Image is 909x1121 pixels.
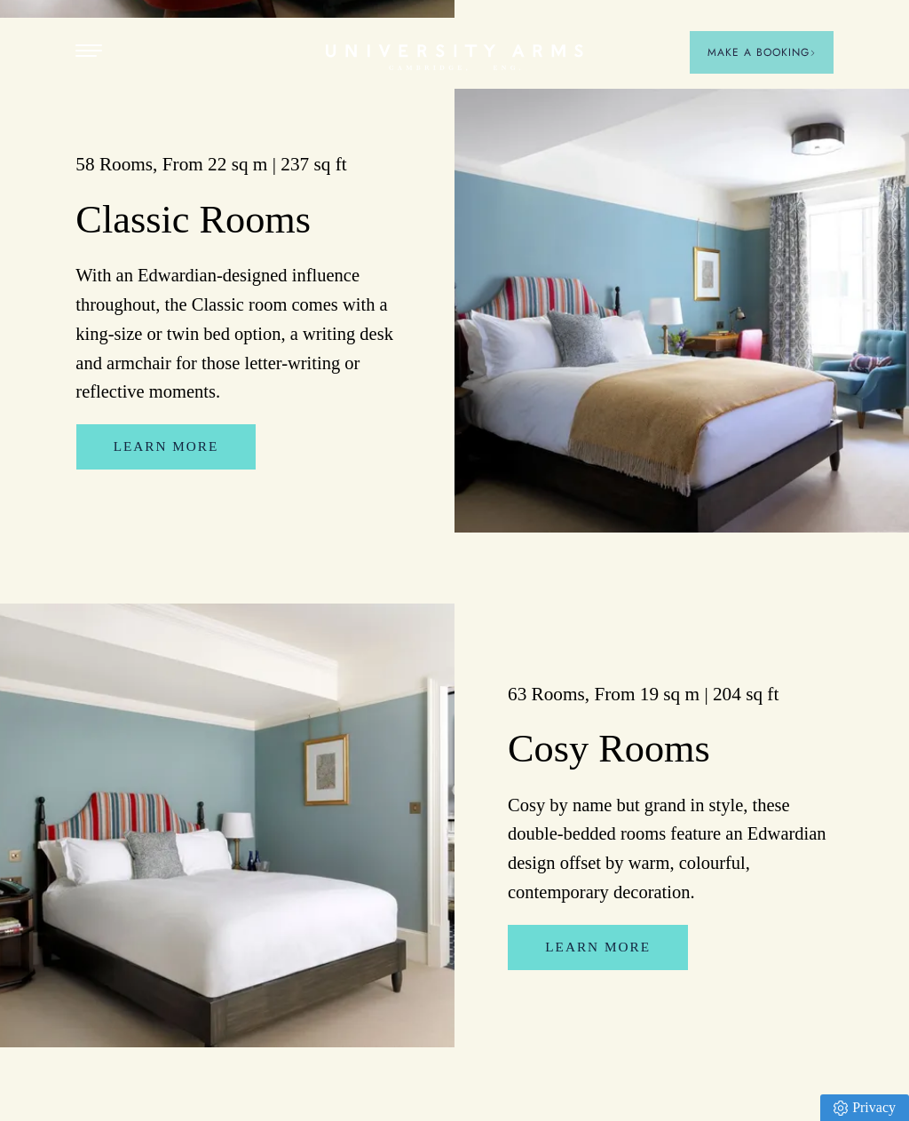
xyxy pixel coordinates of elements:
p: With an Edwardian-designed influence throughout, the Classic room comes with a king-size or twin ... [75,261,401,407]
h2: Cosy Rooms [508,724,834,772]
a: Learn More [76,424,257,470]
a: Privacy [820,1094,909,1121]
p: Cosy by name but grand in style, these double-bedded rooms feature an Edwardian design offset by ... [508,791,834,907]
span: Make a Booking [707,44,816,60]
a: Home [326,44,583,72]
h3: 63 Rooms, From 19 sq m | 204 sq ft [508,682,834,707]
button: Open Menu [75,44,102,59]
img: Arrow icon [810,50,816,56]
button: Make a BookingArrow icon [690,31,834,74]
h3: 58 Rooms, From 22 sq m | 237 sq ft [75,152,401,178]
img: Privacy [834,1101,848,1116]
h2: Classic Rooms [75,195,401,243]
a: Learn More [508,925,688,970]
img: image-e9066e016a3afb6f011bc37f916714460f26abf2-8272x6200-jpg [454,89,909,533]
